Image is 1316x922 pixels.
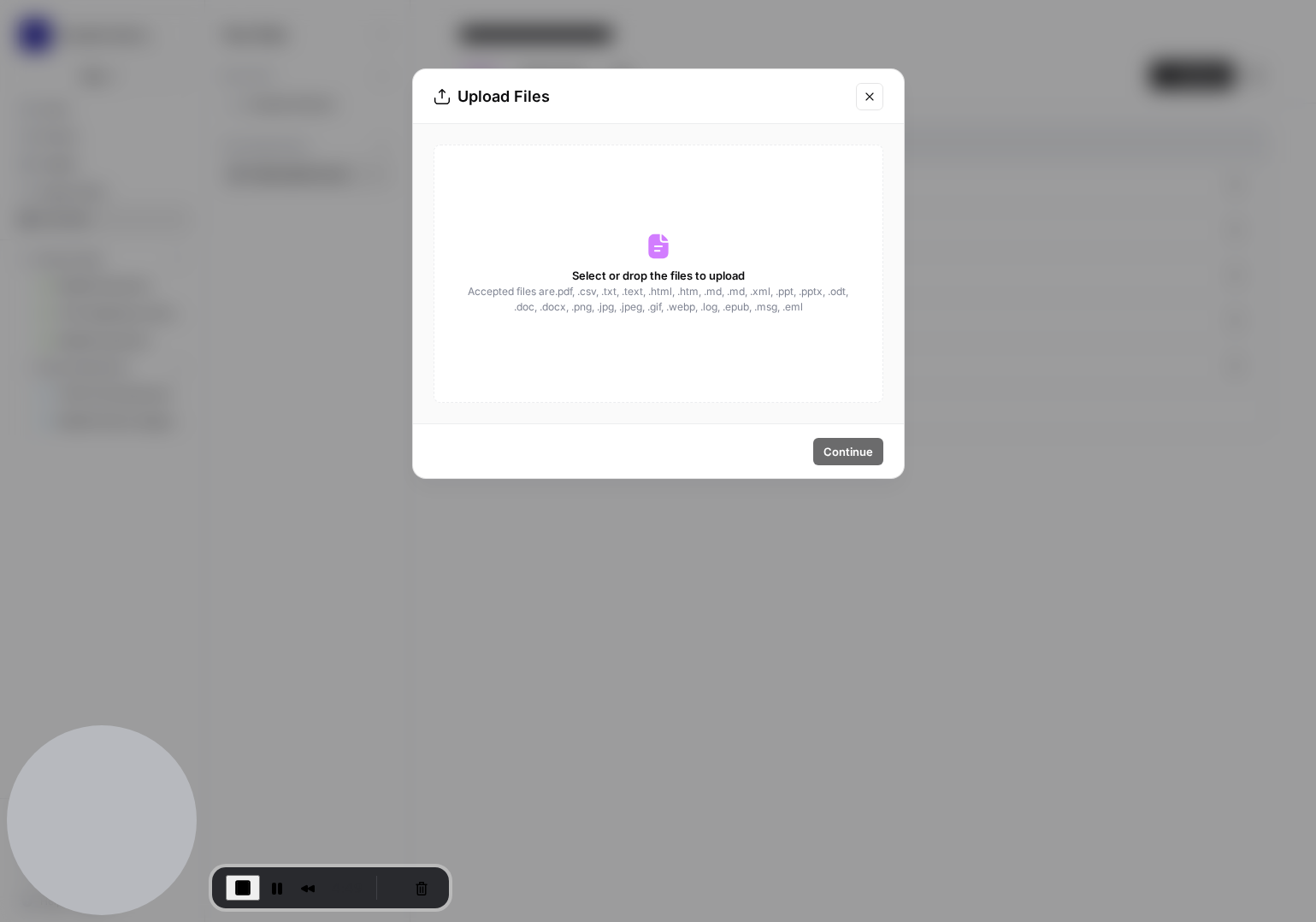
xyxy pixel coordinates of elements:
[856,83,883,110] button: Close modal
[823,443,873,460] span: Continue
[813,438,883,465] button: Continue
[467,284,850,315] span: Accepted files are .pdf, .csv, .txt, .text, .html, .htm, .md, .md, .xml, .ppt, .pptx, .odt, .doc,...
[434,85,846,109] div: Upload Files
[572,267,745,284] span: Select or drop the files to upload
